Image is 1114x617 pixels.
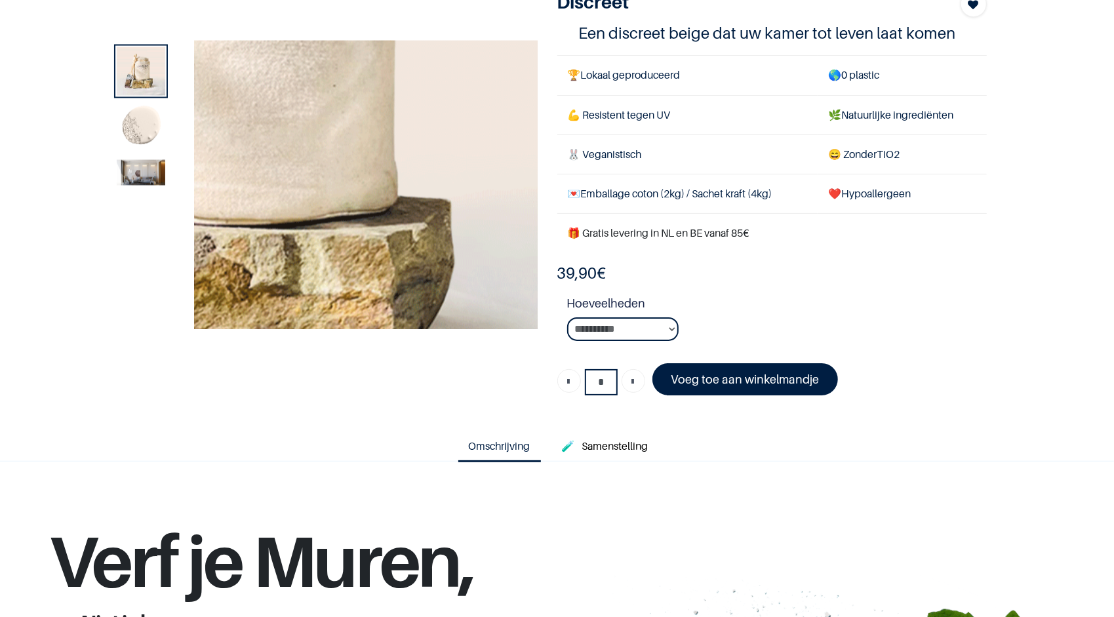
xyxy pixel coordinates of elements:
span: 🧪 [562,439,575,452]
strong: Hoeveelheden [567,294,987,317]
span: 😄 Zonder [828,148,877,161]
span: 🏆 [568,68,581,81]
h1: Verf je Muren, [49,525,503,612]
span: 💌 [568,187,581,200]
span: 39,90 [557,264,597,283]
td: Emballage coton (2kg) / Sachet kraft (4kg) [557,174,818,213]
span: 🌎 [828,68,841,81]
a: Voeg één toe [622,369,645,393]
a: Verwijder een [557,369,581,393]
a: Voeg toe aan winkelmandje [652,363,839,395]
span: 🌿 [828,108,841,121]
span: Samenstelling [582,439,648,452]
span: 🐰 Veganistisch [568,148,642,161]
span: 💪 Resistent tegen UV [568,108,671,121]
img: Product image [117,47,165,95]
font: Voeg toe aan winkelmandje [671,372,819,386]
font: 🎁 Gratis levering in NL en BE vanaf 85€ [568,226,749,239]
span: Omschrijving [469,439,530,452]
img: Product image [117,103,165,151]
b: € [557,264,607,283]
img: Product image [220,40,509,328]
td: ❤️Hypoallergeen [818,174,987,213]
td: Lokaal geproduceerd [557,56,818,95]
td: TiO2 [818,134,987,174]
img: Product image [117,159,165,185]
td: Natuurlijke ingrediënten [818,95,987,134]
h4: Een discreet beige dat uw kamer tot leven laat komen [578,23,965,43]
td: 0 plastic [818,56,987,95]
